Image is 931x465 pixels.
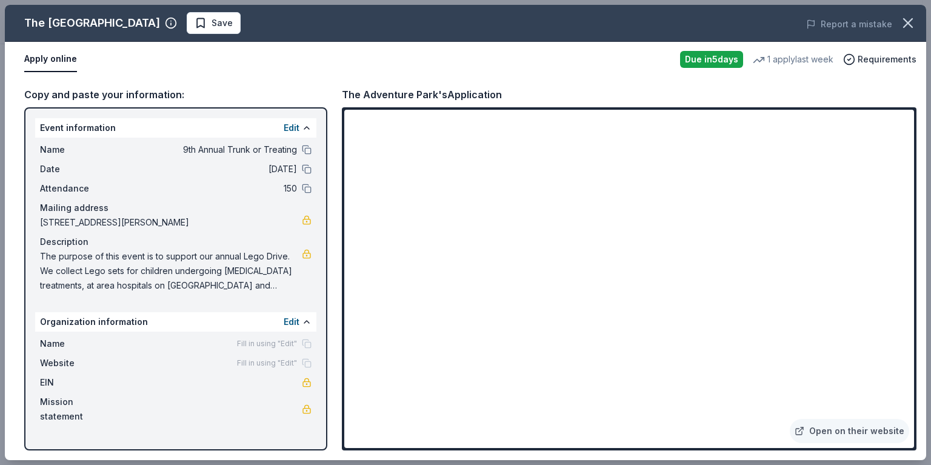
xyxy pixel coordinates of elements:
[806,17,892,32] button: Report a mistake
[40,395,121,424] span: Mission statement
[342,87,502,102] div: The Adventure Park's Application
[40,249,302,293] span: The purpose of this event is to support our annual Lego Drive. We collect Lego sets for children ...
[753,52,833,67] div: 1 apply last week
[284,315,299,329] button: Edit
[790,419,909,443] a: Open on their website
[237,358,297,368] span: Fill in using "Edit"
[237,339,297,349] span: Fill in using "Edit"
[40,356,121,370] span: Website
[35,118,316,138] div: Event information
[35,312,316,332] div: Organization information
[24,13,160,33] div: The [GEOGRAPHIC_DATA]
[858,52,916,67] span: Requirements
[187,12,241,34] button: Save
[121,142,297,157] span: 9th Annual Trunk or Treating
[843,52,916,67] button: Requirements
[24,47,77,72] button: Apply online
[40,142,121,157] span: Name
[121,181,297,196] span: 150
[284,121,299,135] button: Edit
[121,162,297,176] span: [DATE]
[40,201,312,215] div: Mailing address
[40,162,121,176] span: Date
[680,51,743,68] div: Due in 5 days
[24,87,327,102] div: Copy and paste your information:
[40,215,302,230] span: [STREET_ADDRESS][PERSON_NAME]
[40,235,312,249] div: Description
[40,181,121,196] span: Attendance
[40,375,121,390] span: EIN
[212,16,233,30] span: Save
[40,336,121,351] span: Name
